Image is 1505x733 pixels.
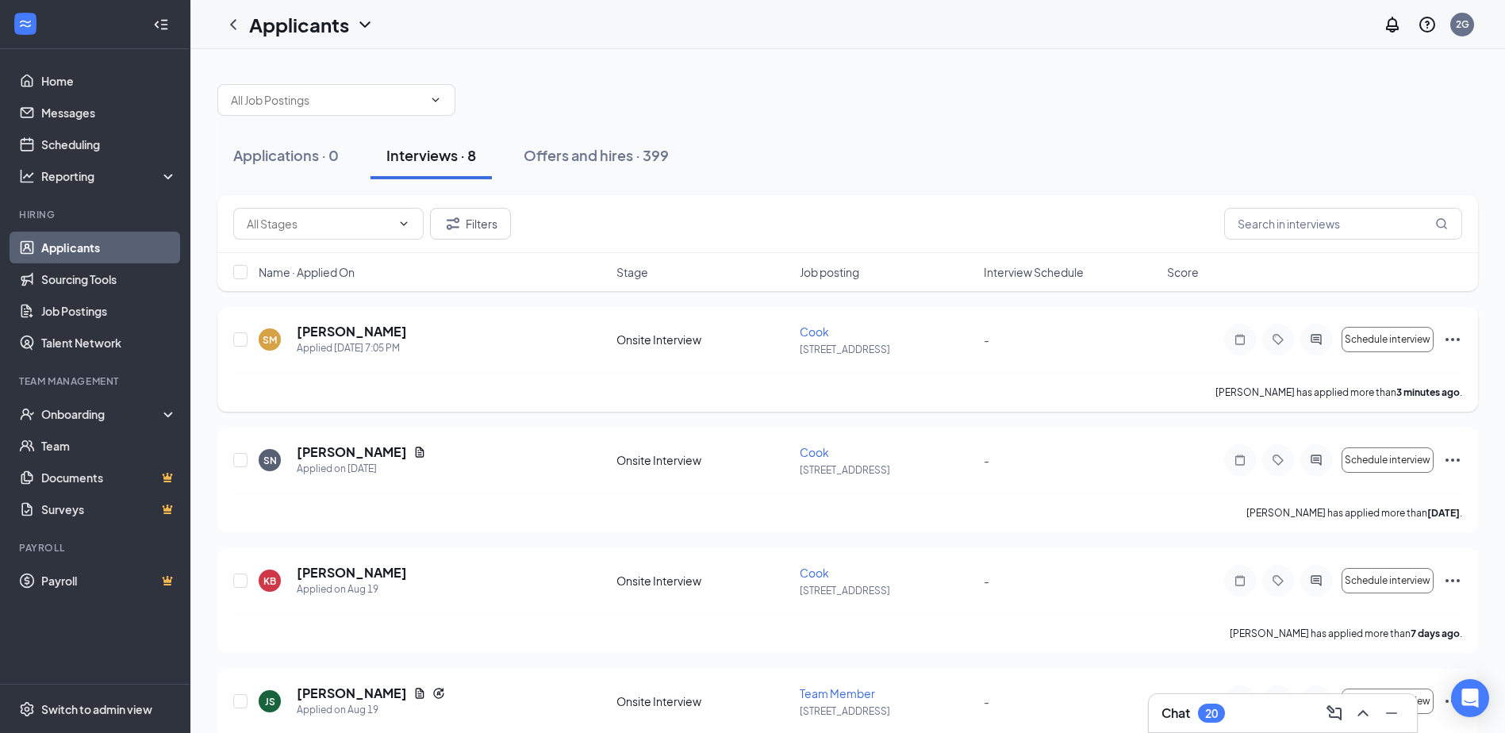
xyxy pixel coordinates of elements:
span: Interview Schedule [984,264,1084,280]
button: Minimize [1379,700,1404,726]
svg: ComposeMessage [1325,704,1344,723]
div: JS [265,695,275,708]
svg: Tag [1269,574,1288,587]
a: Messages [41,97,177,129]
a: Job Postings [41,295,177,327]
svg: Note [1230,454,1250,466]
div: SN [263,454,277,467]
svg: Collapse [153,17,169,33]
svg: Minimize [1382,704,1401,723]
svg: ActiveChat [1307,333,1326,346]
svg: Analysis [19,168,35,184]
h5: [PERSON_NAME] [297,564,407,581]
span: Score [1167,264,1199,280]
div: Onboarding [41,406,163,422]
h1: Applicants [249,11,349,38]
p: [PERSON_NAME] has applied more than . [1230,627,1462,640]
span: Cook [800,566,829,580]
div: Onsite Interview [616,693,790,709]
span: Name · Applied On [259,264,355,280]
div: Applications · 0 [233,145,339,165]
div: Applied on [DATE] [297,461,426,477]
div: SM [263,333,277,347]
div: 2G [1456,17,1469,31]
div: Onsite Interview [616,332,790,347]
svg: ChevronLeft [224,15,243,34]
p: [STREET_ADDRESS] [800,704,973,718]
span: Cook [800,324,829,339]
p: [STREET_ADDRESS] [800,463,973,477]
svg: ChevronDown [429,94,442,106]
a: Team [41,430,177,462]
button: ComposeMessage [1322,700,1347,726]
svg: ChevronDown [355,15,374,34]
svg: Settings [19,701,35,717]
p: [PERSON_NAME] has applied more than . [1215,386,1462,399]
div: Offers and hires · 399 [524,145,669,165]
b: 3 minutes ago [1396,386,1460,398]
input: All Stages [247,215,391,232]
div: Payroll [19,541,174,555]
svg: Ellipses [1443,571,1462,590]
button: Filter Filters [430,208,511,240]
a: DocumentsCrown [41,462,177,493]
button: Schedule interview [1342,327,1434,352]
svg: Filter [443,214,463,233]
a: Scheduling [41,129,177,160]
a: Talent Network [41,327,177,359]
svg: Tag [1269,454,1288,466]
span: Schedule interview [1345,575,1430,586]
h5: [PERSON_NAME] [297,685,407,702]
div: Applied [DATE] 7:05 PM [297,340,407,356]
span: - [984,574,989,588]
span: Cook [800,445,829,459]
div: Switch to admin view [41,701,152,717]
svg: Tag [1269,333,1288,346]
svg: UserCheck [19,406,35,422]
h5: [PERSON_NAME] [297,443,407,461]
div: Hiring [19,208,174,221]
a: SurveysCrown [41,493,177,525]
button: Schedule interview [1342,689,1434,714]
a: PayrollCrown [41,565,177,597]
svg: ActiveChat [1307,454,1326,466]
input: Search in interviews [1224,208,1462,240]
p: [STREET_ADDRESS] [800,343,973,356]
div: Open Intercom Messenger [1451,679,1489,717]
span: Stage [616,264,648,280]
svg: Document [413,446,426,459]
div: Onsite Interview [616,573,790,589]
a: Applicants [41,232,177,263]
b: [DATE] [1427,507,1460,519]
button: Schedule interview [1342,447,1434,473]
div: Interviews · 8 [386,145,476,165]
button: Schedule interview [1342,568,1434,593]
svg: Reapply [432,687,445,700]
svg: MagnifyingGlass [1435,217,1448,230]
input: All Job Postings [231,91,423,109]
span: Team Member [800,686,875,700]
span: Schedule interview [1345,455,1430,466]
svg: Note [1230,574,1250,587]
div: 20 [1205,707,1218,720]
span: - [984,453,989,467]
span: - [984,332,989,347]
div: Applied on Aug 19 [297,702,445,718]
div: KB [263,574,276,588]
svg: Ellipses [1443,330,1462,349]
svg: ActiveChat [1307,574,1326,587]
b: 7 days ago [1411,627,1460,639]
p: [PERSON_NAME] has applied more than . [1246,506,1462,520]
svg: Ellipses [1443,692,1462,711]
div: Reporting [41,168,178,184]
svg: WorkstreamLogo [17,16,33,32]
span: Job posting [800,264,859,280]
svg: ChevronUp [1353,704,1373,723]
svg: Notifications [1383,15,1402,34]
svg: QuestionInfo [1418,15,1437,34]
span: - [984,694,989,708]
a: Sourcing Tools [41,263,177,295]
div: Onsite Interview [616,452,790,468]
h5: [PERSON_NAME] [297,323,407,340]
